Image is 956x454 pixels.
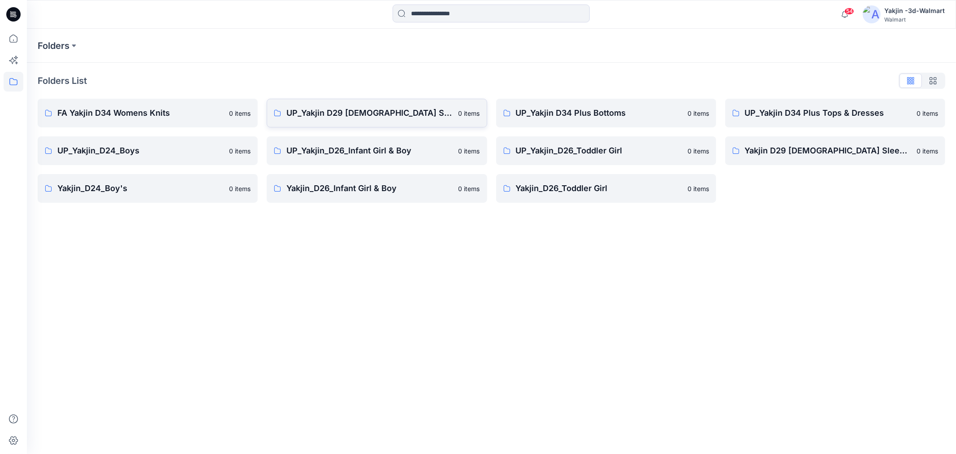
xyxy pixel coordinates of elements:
[459,184,480,193] p: 0 items
[57,107,224,119] p: FA Yakjin D34 Womens Knits
[688,109,709,118] p: 0 items
[229,184,251,193] p: 0 items
[229,146,251,156] p: 0 items
[688,146,709,156] p: 0 items
[57,144,224,157] p: UP_Yakjin_D24_Boys
[917,146,938,156] p: 0 items
[725,99,945,127] a: UP_Yakjin D34 Plus Tops & Dresses0 items
[38,136,258,165] a: UP_Yakjin_D24_Boys0 items
[267,174,487,203] a: Yakjin_D26_Infant Girl & Boy0 items
[38,39,69,52] a: Folders
[38,99,258,127] a: FA Yakjin D34 Womens Knits0 items
[516,144,682,157] p: UP_Yakjin_D26_Toddler Girl
[286,107,453,119] p: UP_Yakjin D29 [DEMOGRAPHIC_DATA] Sleep
[286,144,453,157] p: UP_Yakjin_D26_Infant Girl & Boy
[229,109,251,118] p: 0 items
[38,74,87,87] p: Folders List
[57,182,224,195] p: Yakjin_D24_Boy's
[459,146,480,156] p: 0 items
[496,136,716,165] a: UP_Yakjin_D26_Toddler Girl0 items
[863,5,881,23] img: avatar
[286,182,453,195] p: Yakjin_D26_Infant Girl & Boy
[884,5,945,16] div: Yakjin -3d-Walmart
[516,182,682,195] p: Yakjin_D26_Toddler Girl
[267,136,487,165] a: UP_Yakjin_D26_Infant Girl & Boy0 items
[496,99,716,127] a: UP_Yakjin D34 Plus Bottoms0 items
[745,144,911,157] p: Yakjin D29 [DEMOGRAPHIC_DATA] Sleepwear
[516,107,682,119] p: UP_Yakjin D34 Plus Bottoms
[496,174,716,203] a: Yakjin_D26_Toddler Girl0 items
[38,174,258,203] a: Yakjin_D24_Boy's0 items
[688,184,709,193] p: 0 items
[267,99,487,127] a: UP_Yakjin D29 [DEMOGRAPHIC_DATA] Sleep0 items
[917,109,938,118] p: 0 items
[725,136,945,165] a: Yakjin D29 [DEMOGRAPHIC_DATA] Sleepwear0 items
[745,107,911,119] p: UP_Yakjin D34 Plus Tops & Dresses
[459,109,480,118] p: 0 items
[844,8,854,15] span: 54
[884,16,945,23] div: Walmart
